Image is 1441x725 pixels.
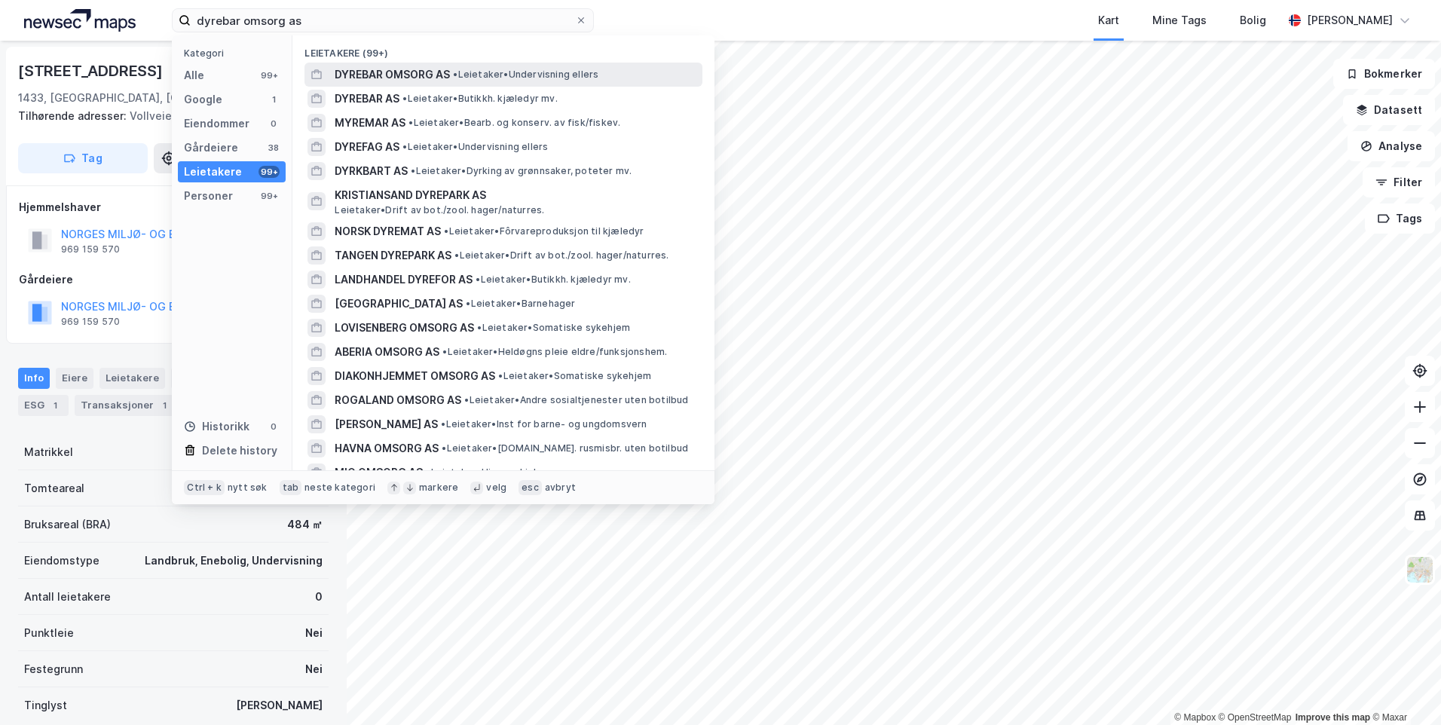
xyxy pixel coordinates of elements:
div: Kontrollprogram for chat [1366,653,1441,725]
div: Eiendomstype [24,552,99,570]
div: 99+ [259,190,280,202]
span: MIO OMSORG AS [335,463,423,482]
div: esc [519,480,542,495]
span: ABERIA OMSORG AS [335,343,439,361]
div: Datasett [171,368,228,389]
span: Leietaker • Undervisning ellers [402,141,548,153]
div: [STREET_ADDRESS] [18,59,166,83]
span: [GEOGRAPHIC_DATA] AS [335,295,463,313]
a: OpenStreetMap [1219,712,1292,723]
span: • [477,322,482,333]
img: Z [1406,555,1434,584]
span: • [402,141,407,152]
span: • [441,418,445,430]
div: Kart [1098,11,1119,29]
div: Kategori [184,47,286,59]
div: Matrikkel [24,443,73,461]
span: • [442,346,447,357]
span: • [426,467,430,478]
span: • [408,117,413,128]
span: Leietaker • [DOMAIN_NAME]. rusmisbr. uten botilbud [442,442,688,454]
div: ESG [18,395,69,416]
span: Leietaker • Inst for barne- og ungdomsvern [441,418,647,430]
div: Mine Tags [1152,11,1207,29]
div: 0 [268,118,280,130]
span: Leietaker • Hjemmehjelp [426,467,542,479]
div: Historikk [184,418,249,436]
span: • [466,298,470,309]
div: 1433, [GEOGRAPHIC_DATA], [GEOGRAPHIC_DATA] [18,89,276,107]
div: Transaksjoner [75,395,178,416]
div: [PERSON_NAME] [1307,11,1393,29]
div: Gårdeiere [19,271,328,289]
div: nytt søk [228,482,268,494]
div: Hjemmelshaver [19,198,328,216]
span: [PERSON_NAME] AS [335,415,438,433]
div: 0 [315,588,323,606]
div: Punktleie [24,624,74,642]
span: DIAKONHJEMMET OMSORG AS [335,367,495,385]
div: Festegrunn [24,660,83,678]
div: Landbruk, Enebolig, Undervisning [145,552,323,570]
div: Tomteareal [24,479,84,497]
a: Mapbox [1174,712,1216,723]
span: DYREBAR OMSORG AS [335,66,450,84]
div: Gårdeiere [184,139,238,157]
span: Leietaker • Andre sosialtjenester uten botilbud [464,394,688,406]
div: 1 [47,398,63,413]
div: 38 [268,142,280,154]
div: Leietakere [184,163,242,181]
button: Tag [18,143,148,173]
button: Filter [1363,167,1435,197]
div: Delete history [202,442,277,460]
button: Analyse [1348,131,1435,161]
span: • [453,69,457,80]
span: TANGEN DYREPARK AS [335,246,451,265]
span: NORSK DYREMAT AS [335,222,441,240]
span: • [476,274,480,285]
span: Leietaker • Undervisning ellers [453,69,598,81]
div: markere [419,482,458,494]
div: Nei [305,660,323,678]
span: MYREMAR AS [335,114,405,132]
div: Leietakere (99+) [292,35,714,63]
div: [PERSON_NAME] [236,696,323,714]
div: 969 159 570 [61,243,120,255]
span: • [402,93,407,104]
span: DYREBAR AS [335,90,399,108]
div: Eiendommer [184,115,249,133]
div: 99+ [259,166,280,178]
span: Leietaker • Butikkh. kjæledyr mv. [476,274,630,286]
div: Bolig [1240,11,1266,29]
div: 99+ [259,69,280,81]
div: 484 ㎡ [287,515,323,534]
span: • [498,370,503,381]
div: Antall leietakere [24,588,111,606]
button: Tags [1365,203,1435,234]
span: Leietaker • Somatiske sykehjem [477,322,630,334]
button: Datasett [1343,95,1435,125]
div: Info [18,368,50,389]
span: Leietaker • Somatiske sykehjem [498,370,651,382]
span: ROGALAND OMSORG AS [335,391,461,409]
span: Leietaker • Fôrvareproduksjon til kjæledyr [444,225,644,237]
div: Vollveien 3, Vollveien 5, Vollveien 7 [18,107,317,125]
div: Bruksareal (BRA) [24,515,111,534]
span: Leietaker • Drift av bot./zool. hager/naturres. [454,249,668,262]
iframe: Chat Widget [1366,653,1441,725]
div: Google [184,90,222,109]
span: KRISTIANSAND DYREPARK AS [335,186,696,204]
img: logo.a4113a55bc3d86da70a041830d287a7e.svg [24,9,136,32]
span: DYREFAG AS [335,138,399,156]
div: Tinglyst [24,696,67,714]
span: • [442,442,446,454]
input: Søk på adresse, matrikkel, gårdeiere, leietakere eller personer [191,9,575,32]
div: avbryt [545,482,576,494]
div: tab [280,480,302,495]
span: Leietaker • Heldøgns pleie eldre/funksjonshem. [442,346,667,358]
span: Leietaker • Butikkh. kjæledyr mv. [402,93,557,105]
div: velg [486,482,506,494]
div: neste kategori [304,482,375,494]
div: 1 [157,398,172,413]
div: Nei [305,624,323,642]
